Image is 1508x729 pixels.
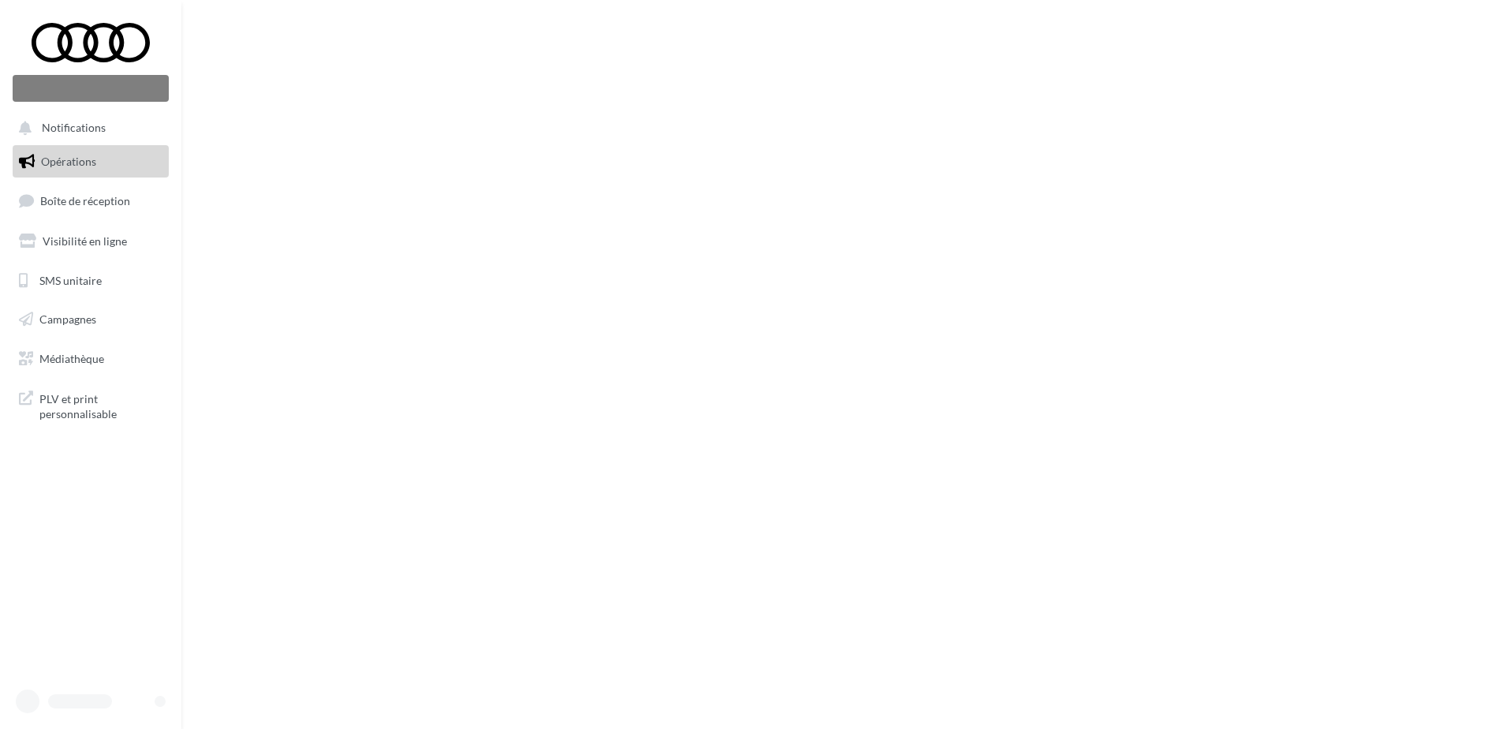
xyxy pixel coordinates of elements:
span: Visibilité en ligne [43,234,127,248]
span: Notifications [42,121,106,135]
a: PLV et print personnalisable [9,382,172,428]
a: SMS unitaire [9,264,172,297]
a: Médiathèque [9,342,172,376]
span: PLV et print personnalisable [39,388,162,422]
a: Opérations [9,145,172,178]
a: Boîte de réception [9,184,172,218]
a: Campagnes [9,303,172,336]
span: Médiathèque [39,352,104,365]
span: Campagnes [39,312,96,326]
span: SMS unitaire [39,273,102,286]
div: Nouvelle campagne [13,75,169,102]
span: Opérations [41,155,96,168]
span: Boîte de réception [40,194,130,207]
a: Visibilité en ligne [9,225,172,258]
